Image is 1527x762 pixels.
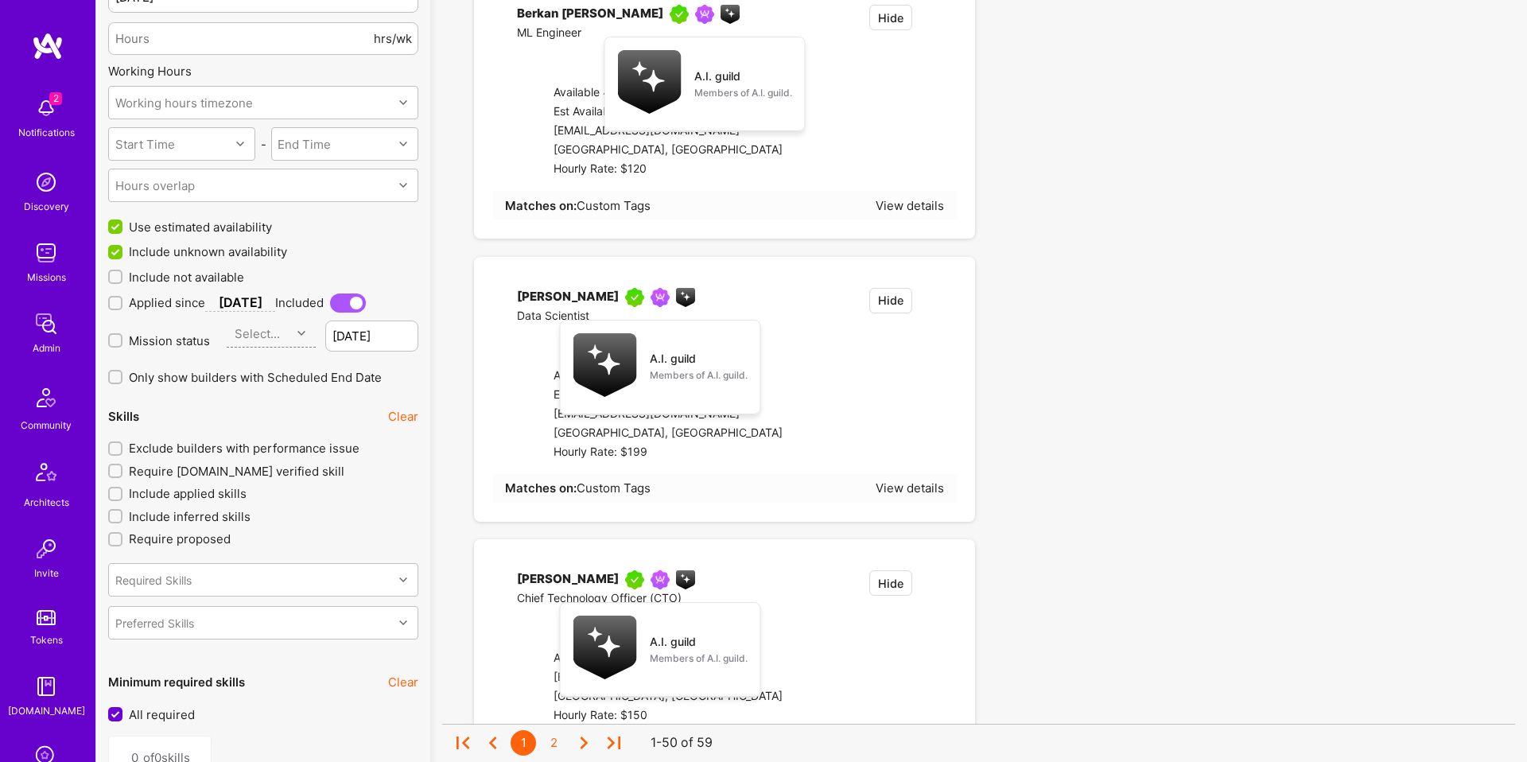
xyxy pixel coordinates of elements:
[869,5,912,30] button: Hide
[115,614,194,631] div: Preferred Skills
[30,92,62,124] img: bell
[721,5,740,24] img: A.I. guild
[554,122,783,141] div: [EMAIL_ADDRESS][DOMAIN_NAME]
[388,408,418,425] button: Clear
[30,308,62,340] img: admin teamwork
[554,103,783,122] div: Est Availability 40 hours weekly
[325,321,418,352] input: Latest start date...
[651,570,670,589] img: Been on Mission
[399,99,407,107] i: icon Chevron
[129,706,195,723] span: All required
[869,288,912,313] button: Hide
[651,735,713,752] div: 1-50 of 59
[115,571,192,588] div: Required Skills
[129,440,359,457] span: Exclude builders with performance issue
[115,95,253,111] div: Working hours timezone
[554,405,783,424] div: [EMAIL_ADDRESS][DOMAIN_NAME]
[30,533,62,565] img: Invite
[650,367,748,383] div: Members of A.I. guild.
[511,730,536,756] div: 1
[650,650,748,667] div: Members of A.I. guild.
[554,160,783,179] div: Hourly Rate: $120
[573,616,637,679] img: A.I. guild
[517,612,529,624] i: icon linkedIn
[18,124,75,141] div: Notifications
[129,243,287,260] span: Include unknown availability
[30,166,62,198] img: discovery
[129,463,344,480] span: Require [DOMAIN_NAME] verified skill
[573,333,637,397] img: A.I. guild
[554,424,783,443] div: [GEOGRAPHIC_DATA], [GEOGRAPHIC_DATA]
[37,610,56,625] img: tokens
[297,329,305,337] i: icon Chevron
[374,30,412,47] span: hrs/wk
[932,570,944,582] i: icon EmptyStar
[577,480,651,496] span: Custom Tags
[554,141,783,160] div: [GEOGRAPHIC_DATA], [GEOGRAPHIC_DATA]
[27,269,66,286] div: Missions
[651,288,670,307] img: Been on Mission
[625,570,644,589] img: A.Teamer in Residence
[554,84,783,103] div: Available 40 hours weekly
[30,632,63,648] div: Tokens
[275,294,324,311] span: Included
[650,350,696,367] div: A.I. guild
[670,5,689,24] img: A.Teamer in Residence
[517,5,663,24] div: Berkan [PERSON_NAME]
[388,674,418,690] button: Clear
[554,668,783,687] div: [EMAIL_ADDRESS][DOMAIN_NAME]
[554,706,783,725] div: Hourly Rate: $150
[129,269,244,286] span: Include not available
[129,294,205,311] span: Applied since
[399,576,407,584] i: icon Chevron
[517,329,529,341] i: icon linkedIn
[115,177,195,194] div: Hours overlap
[30,671,62,702] img: guide book
[115,136,175,153] div: Start Time
[694,84,792,101] div: Members of A.I. guild.
[517,24,740,43] div: ML Engineer
[517,307,695,326] div: Data Scientist
[554,649,783,668] div: Available 40 hours weekly
[517,46,529,58] i: icon linkedIn
[676,288,695,307] img: A.I. guild
[695,5,714,24] img: Been on Mission
[932,288,944,300] i: icon EmptyStar
[34,565,59,581] div: Invite
[876,197,944,214] div: View details
[694,68,740,84] div: A.I. guild
[236,140,244,148] i: icon Chevron
[618,50,682,114] img: A.I. guild
[517,288,619,307] div: [PERSON_NAME]
[554,367,783,386] div: Available 15 hours weekly
[129,219,272,235] span: Use estimated availability
[554,687,783,706] div: [GEOGRAPHIC_DATA], [GEOGRAPHIC_DATA]
[235,325,280,342] div: Select...
[108,408,139,425] div: Skills
[27,379,65,417] img: Community
[554,443,783,462] div: Hourly Rate: $199
[27,456,65,494] img: Architects
[30,237,62,269] img: teamwork
[505,480,577,496] strong: Matches on:
[32,32,64,60] img: logo
[129,369,382,386] span: Only show builders with Scheduled End Date
[517,589,695,608] div: Chief Technology Officer (CTO)
[505,198,577,213] strong: Matches on:
[129,485,247,502] span: Include applied skills
[932,5,944,17] i: icon EmptyStar
[625,288,644,307] img: A.Teamer in Residence
[8,702,85,719] div: [DOMAIN_NAME]
[399,140,407,148] i: icon Chevron
[255,136,270,153] div: -
[577,198,651,213] span: Custom Tags
[49,92,62,105] span: 2
[115,18,371,59] input: Hours
[650,633,696,650] div: A.I. guild
[24,198,69,215] div: Discovery
[24,494,69,511] div: Architects
[129,508,251,525] span: Include inferred skills
[129,531,231,547] span: Require proposed
[876,480,944,496] div: View details
[554,386,783,405] div: Est Availability 15 hours weekly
